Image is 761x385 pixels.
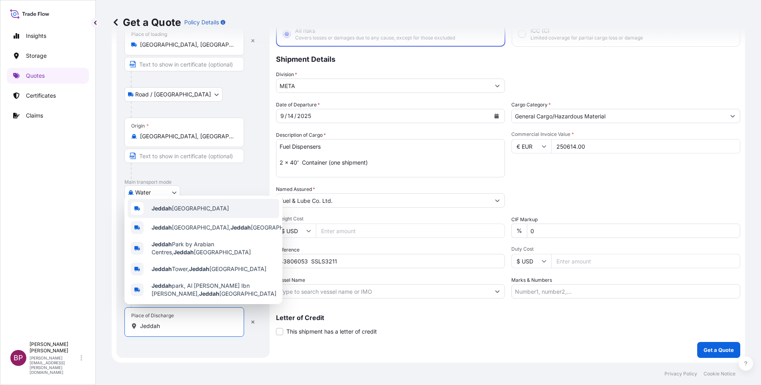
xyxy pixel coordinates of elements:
[26,112,43,120] p: Claims
[511,101,551,109] label: Cargo Category
[173,249,194,255] b: Jeddah
[276,47,740,71] p: Shipment Details
[152,241,172,247] b: Jeddah
[26,92,56,100] p: Certificates
[704,371,735,377] p: Cookie Notice
[276,246,300,254] label: Reference
[276,284,490,299] input: Type to search vessel name or IMO
[664,371,697,377] p: Privacy Policy
[276,314,740,321] p: Letter of Credit
[124,57,244,71] input: Text to appear on certificate
[135,189,151,196] span: Water
[26,52,47,60] p: Storage
[131,123,149,129] div: Origin
[296,111,312,121] div: year,
[124,179,262,185] p: Main transport mode
[124,196,282,304] div: Show suggestions
[30,341,79,354] p: [PERSON_NAME] [PERSON_NAME]
[131,312,174,319] div: Place of Discharge
[286,328,377,336] span: This shipment has a letter of credit
[124,149,244,163] input: Text to appear on certificate
[184,18,219,26] p: Policy Details
[124,185,180,200] button: Select transport
[135,90,211,98] span: Road / [GEOGRAPHIC_DATA]
[490,110,503,122] button: Calendar
[276,216,505,222] span: Freight Cost
[140,41,234,49] input: Place of loading
[511,131,740,137] span: Commercial Invoice Value
[280,111,285,121] div: month,
[704,346,734,354] p: Get a Quote
[14,354,23,362] span: BP
[276,193,490,208] input: Full name
[152,224,172,231] b: Jeddah
[152,282,276,298] span: park, Al [PERSON_NAME] Ibn [PERSON_NAME], [GEOGRAPHIC_DATA]
[551,139,740,153] input: Type amount
[511,284,740,299] input: Number1, number2,...
[276,131,326,139] label: Description of Cargo
[26,72,45,80] p: Quotes
[316,224,505,238] input: Enter amount
[490,193,505,208] button: Show suggestions
[276,71,297,79] label: Division
[276,254,505,268] input: Your internal reference
[112,16,181,29] p: Get a Quote
[152,205,172,212] b: Jeddah
[140,322,234,330] input: Place of Discharge
[30,356,79,375] p: [PERSON_NAME][EMAIL_ADDRESS][PERSON_NAME][DOMAIN_NAME]
[511,246,740,252] span: Duty Cost
[511,216,538,224] label: CIF Markup
[490,284,505,299] button: Show suggestions
[152,265,266,273] span: Tower, [GEOGRAPHIC_DATA]
[512,109,726,123] input: Select a commodity type
[152,282,172,289] b: Jeddah
[152,240,276,256] span: Park by Arabian Centres, [GEOGRAPHIC_DATA]
[276,79,490,93] input: Type to search division
[231,224,251,231] b: Jeddah
[511,276,552,284] label: Marks & Numbers
[285,111,287,121] div: /
[189,265,209,272] b: Jeddah
[276,276,305,284] label: Vessel Name
[152,224,308,232] span: [GEOGRAPHIC_DATA], [GEOGRAPHIC_DATA]
[551,254,740,268] input: Enter amount
[276,185,315,193] label: Named Assured
[511,224,527,238] div: %
[152,265,172,272] b: Jeddah
[294,111,296,121] div: /
[726,109,740,123] button: Show suggestions
[124,87,223,102] button: Select transport
[199,290,219,297] b: Jeddah
[152,204,229,212] span: [GEOGRAPHIC_DATA]
[287,111,294,121] div: day,
[490,79,505,93] button: Show suggestions
[276,101,320,109] span: Date of Departure
[140,132,234,140] input: Origin
[527,224,740,238] input: Enter percentage
[26,32,46,40] p: Insights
